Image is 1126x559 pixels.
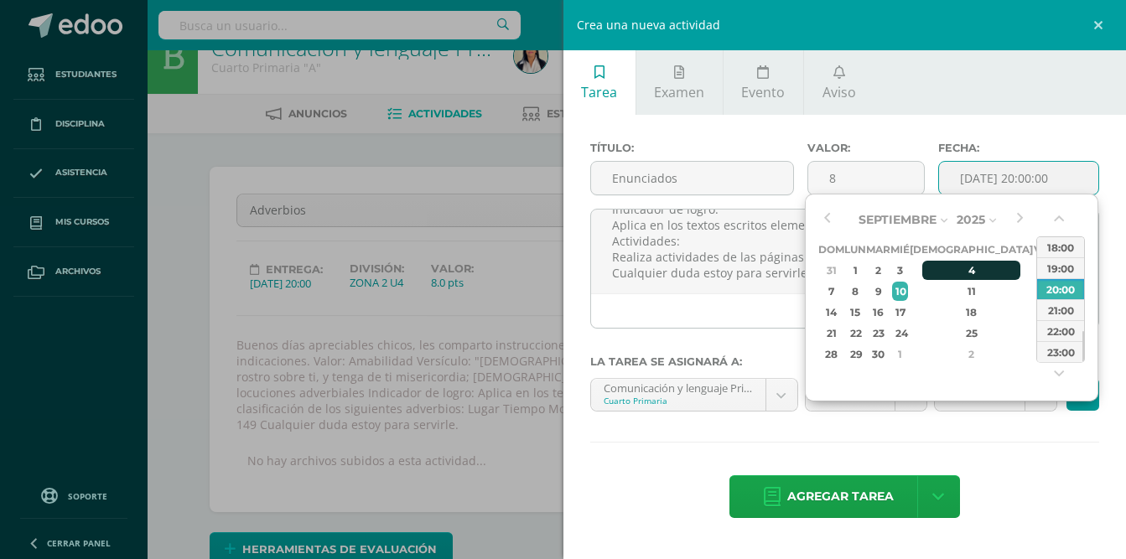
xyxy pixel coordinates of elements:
a: Aviso [804,50,874,115]
a: Evento [724,50,803,115]
th: Mié [890,239,910,260]
div: 14 [821,303,842,322]
th: Lun [844,239,866,260]
div: Comunicación y lenguaje Pri 4 'A' [604,379,753,395]
div: 22:00 [1037,320,1084,341]
div: 12 [1035,282,1050,301]
input: Puntos máximos [808,162,924,194]
div: 30 [869,344,888,364]
div: 5 [1035,261,1050,280]
div: 16 [869,303,888,322]
div: 21:00 [1037,299,1084,320]
th: Dom [818,239,844,260]
div: 3 [892,261,907,280]
span: Evento [741,83,785,101]
div: 31 [821,261,842,280]
th: Vie [1033,239,1052,260]
div: Cuarto Primaria [604,395,753,406]
label: Título: [590,142,795,154]
th: Mar [866,239,890,260]
div: 26 [1035,323,1050,343]
div: 8 [847,282,864,301]
div: 28 [821,344,842,364]
div: 20:00 [1037,278,1084,299]
div: 3 [1035,344,1050,364]
div: 18 [922,303,1021,322]
div: 23:00 [1037,341,1084,362]
span: Septiembre [859,212,937,227]
div: 19:00 [1037,257,1084,278]
a: Examen [636,50,723,115]
div: 1 [892,344,907,364]
div: 4 [922,261,1021,280]
div: 2 [922,344,1021,364]
input: Título [591,162,794,194]
div: 15 [847,303,864,322]
div: 23 [869,323,888,343]
div: 29 [847,344,864,364]
div: 17 [892,303,907,322]
div: 7 [821,282,842,301]
span: 2025 [957,212,985,227]
span: Examen [654,83,704,101]
div: 22 [847,323,864,343]
label: Fecha: [938,142,1099,154]
div: 2 [869,261,888,280]
div: 18:00 [1037,236,1084,257]
div: 10 [892,282,907,301]
label: Valor: [807,142,925,154]
div: 9 [869,282,888,301]
input: Fecha de entrega [939,162,1098,194]
span: Aviso [822,83,856,101]
div: 21 [821,323,842,343]
a: Comunicación y lenguaje Pri 4 'A'Cuarto Primaria [591,379,797,411]
label: La tarea se asignará a: [590,355,1100,368]
div: 1 [847,261,864,280]
span: Agregar tarea [787,476,894,517]
th: [DEMOGRAPHIC_DATA] [910,239,1033,260]
a: Tarea [563,50,636,115]
span: Tarea [581,83,617,101]
div: 25 [922,323,1021,343]
div: 19 [1035,303,1050,322]
div: 24 [892,323,907,343]
div: 11 [922,282,1021,301]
